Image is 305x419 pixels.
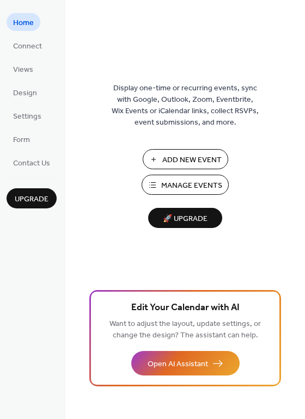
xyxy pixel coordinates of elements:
[162,155,222,166] span: Add New Event
[109,317,261,343] span: Want to adjust the layout, update settings, or change the design? The assistant can help.
[15,194,48,205] span: Upgrade
[7,36,48,54] a: Connect
[112,83,259,128] span: Display one-time or recurring events, sync with Google, Outlook, Zoom, Eventbrite, Wix Events or ...
[7,188,57,208] button: Upgrade
[13,111,41,122] span: Settings
[7,83,44,101] a: Design
[7,107,48,125] a: Settings
[143,149,228,169] button: Add New Event
[7,153,57,171] a: Contact Us
[13,64,33,76] span: Views
[13,88,37,99] span: Design
[155,212,216,226] span: 🚀 Upgrade
[131,351,240,375] button: Open AI Assistant
[131,300,240,316] span: Edit Your Calendar with AI
[7,13,40,31] a: Home
[13,158,50,169] span: Contact Us
[148,359,208,370] span: Open AI Assistant
[142,175,229,195] button: Manage Events
[13,41,42,52] span: Connect
[13,17,34,29] span: Home
[148,208,222,228] button: 🚀 Upgrade
[7,130,36,148] a: Form
[161,180,222,192] span: Manage Events
[7,60,40,78] a: Views
[13,134,30,146] span: Form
